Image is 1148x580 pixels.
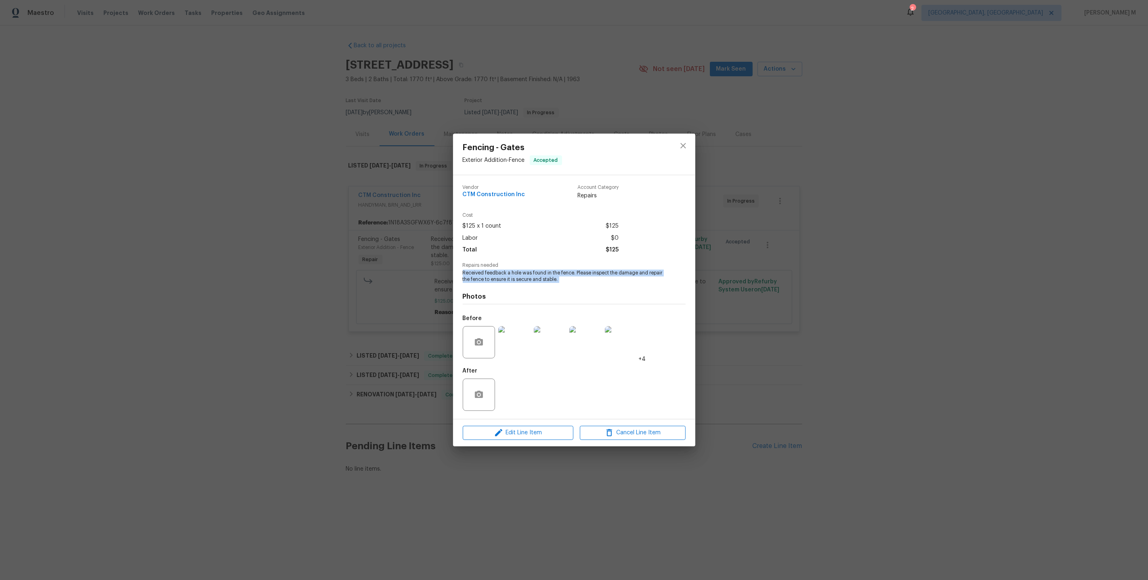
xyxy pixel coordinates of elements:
[463,316,482,321] h5: Before
[580,426,686,440] button: Cancel Line Item
[463,213,619,218] span: Cost
[463,220,502,232] span: $125 x 1 count
[465,428,571,438] span: Edit Line Item
[463,232,478,244] span: Labor
[463,426,573,440] button: Edit Line Item
[639,355,646,363] span: +4
[577,185,619,190] span: Account Category
[582,428,683,438] span: Cancel Line Item
[611,232,619,244] span: $0
[463,157,525,163] span: Exterior Addition - Fence
[910,5,915,13] div: 2
[463,263,686,268] span: Repairs needed
[606,220,619,232] span: $125
[463,192,525,198] span: CTM Construction Inc
[606,244,619,256] span: $125
[674,136,693,155] button: close
[531,156,561,164] span: Accepted
[463,143,562,152] span: Fencing - Gates
[463,270,663,283] span: Received feedback a hole was found in the fence. Please inspect the damage and repair the fence t...
[463,185,525,190] span: Vendor
[577,192,619,200] span: Repairs
[463,368,478,374] h5: After
[463,293,686,301] h4: Photos
[463,244,477,256] span: Total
